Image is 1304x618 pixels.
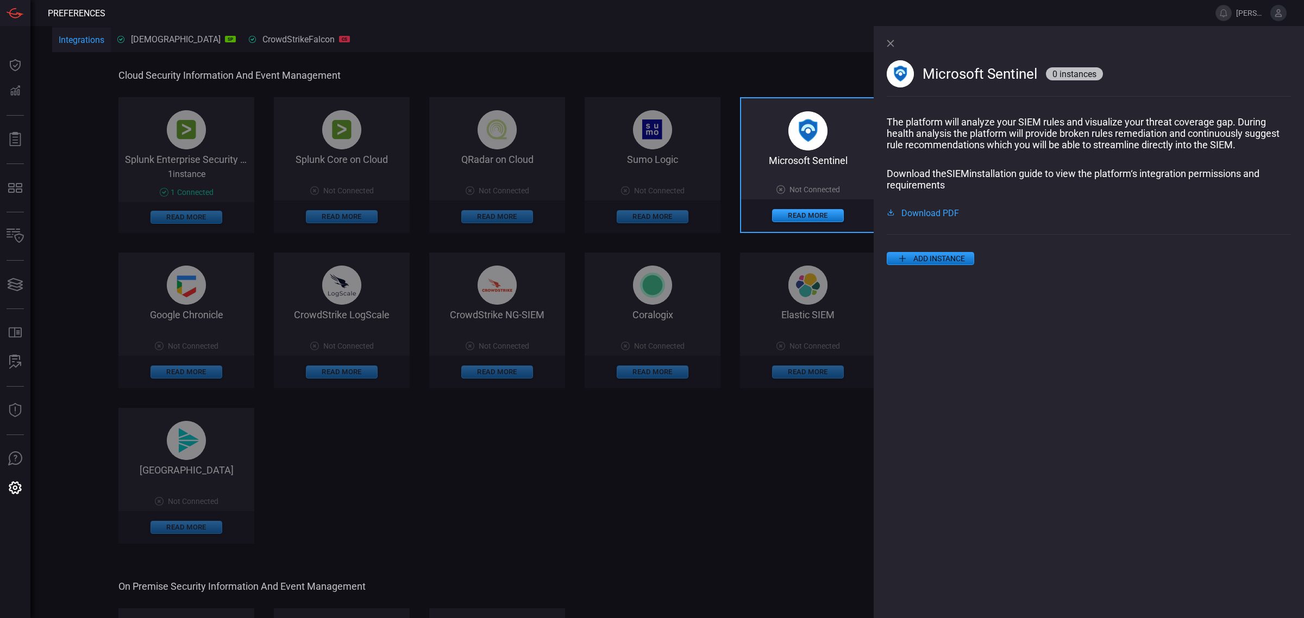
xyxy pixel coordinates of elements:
[52,28,111,54] button: Integrations
[2,78,28,104] button: Detections
[741,155,875,166] div: Microsoft Sentinel
[887,168,1291,191] p: Download the SIEM installation guide to view the platform‘s integration permissions and requirements
[118,581,954,592] span: On Premise Security Information and Event Management
[48,8,105,18] span: Preferences
[1059,69,1096,79] span: instances
[2,349,28,375] button: ALERT ANALYSIS
[772,209,844,222] button: Read More
[1236,9,1266,17] span: [PERSON_NAME][EMAIL_ADDRESS][PERSON_NAME][DOMAIN_NAME]
[2,52,28,78] button: Dashboard
[887,116,1291,150] p: The platform will analyze your SIEM rules and visualize your threat coverage gap. During health a...
[2,475,28,501] button: Preferences
[2,127,28,153] button: Reports
[887,60,914,87] img: microsoft_sentinel-DmoYopBN.png
[2,223,28,249] button: Inventory
[887,252,974,265] button: ADD INSTANCE
[242,26,356,52] button: CrowdStrikeFalconCS
[2,175,28,201] button: MITRE - Detection Posture
[887,208,1291,217] a: Download PDF
[2,398,28,424] button: Threat Intelligence
[249,34,350,45] div: CrowdStrikeFalcon
[117,34,236,45] div: [DEMOGRAPHIC_DATA]
[2,272,28,298] button: Cards
[118,70,954,81] span: Cloud Security Information and Event Management
[2,320,28,346] button: Rule Catalog
[225,36,236,42] div: SP
[923,66,1037,82] span: Microsoft Sentinel
[2,446,28,472] button: Ask Us A Question
[789,185,840,194] span: Not Connected
[1052,69,1057,79] span: 0
[788,111,827,150] img: microsoft_sentinel-DmoYopBN.png
[111,26,242,52] button: [DEMOGRAPHIC_DATA]SP
[901,208,959,217] span: Download PDF
[339,36,350,42] div: CS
